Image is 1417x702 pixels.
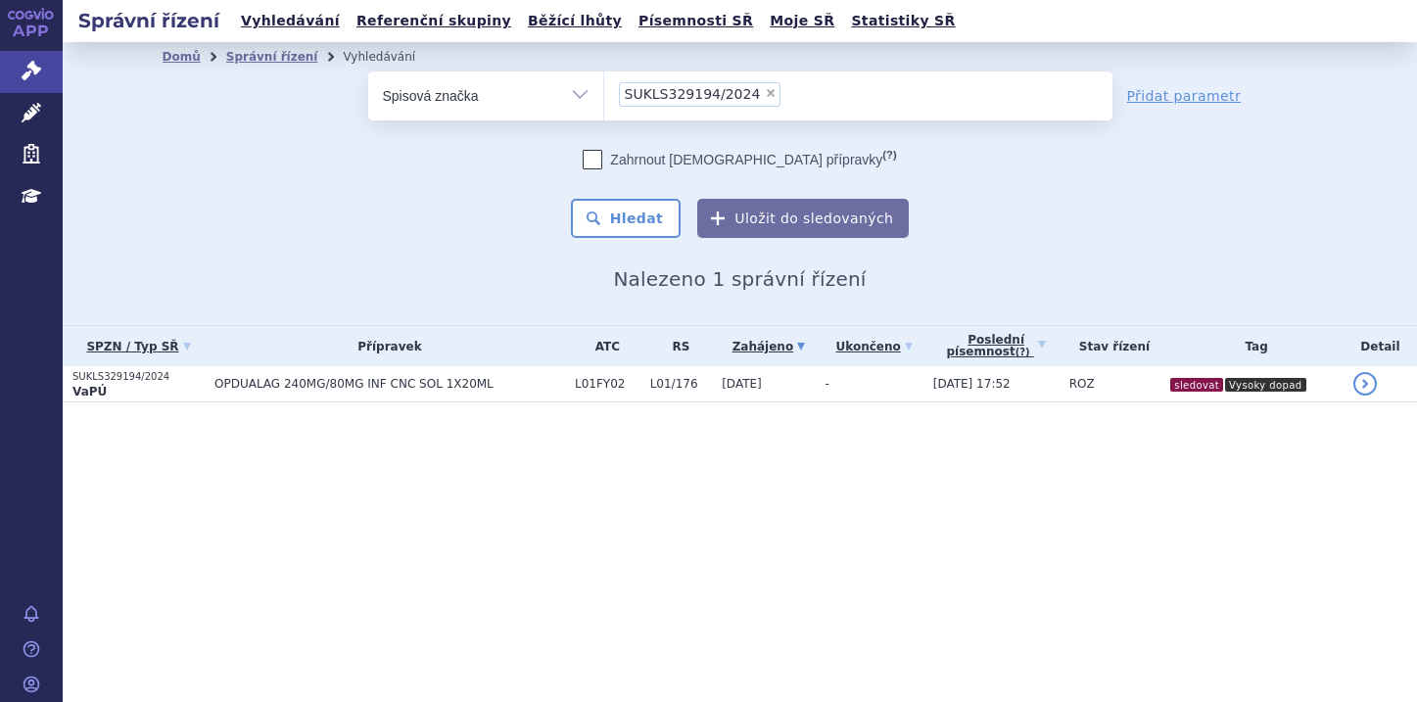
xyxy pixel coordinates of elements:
th: Tag [1159,326,1344,366]
abbr: (?) [1016,347,1030,358]
th: Přípravek [205,326,565,366]
a: detail [1353,372,1377,396]
span: - [826,377,829,391]
span: × [765,87,777,99]
label: Zahrnout [DEMOGRAPHIC_DATA] přípravky [583,150,896,169]
span: Nalezeno 1 správní řízení [613,267,866,291]
a: Domů [163,50,201,64]
span: OPDUALAG 240MG/80MG INF CNC SOL 1X20ML [214,377,565,391]
span: ROZ [1069,377,1095,391]
span: SUKLS329194/2024 [625,87,761,101]
a: Správní řízení [226,50,318,64]
a: Poslednípísemnost(?) [933,326,1060,366]
a: Přidat parametr [1127,86,1242,106]
th: RS [640,326,713,366]
button: Uložit do sledovaných [697,199,909,238]
p: SUKLS329194/2024 [72,370,205,384]
input: SUKLS329194/2024 [786,81,797,106]
i: sledovat [1170,378,1223,392]
button: Hledat [571,199,682,238]
h2: Správní řízení [63,7,235,34]
a: Vyhledávání [235,8,346,34]
span: [DATE] [722,377,762,391]
a: Zahájeno [722,333,815,360]
strong: VaPÚ [72,385,107,398]
li: Vyhledávání [343,42,441,71]
abbr: (?) [882,149,896,162]
a: Písemnosti SŘ [633,8,759,34]
th: Detail [1344,326,1417,366]
a: Běžící lhůty [522,8,628,34]
span: L01/176 [650,377,713,391]
th: Stav řízení [1060,326,1160,366]
a: Ukončeno [826,333,923,360]
span: [DATE] 17:52 [933,377,1011,391]
span: L01FY02 [575,377,640,391]
a: Statistiky SŘ [845,8,961,34]
a: SPZN / Typ SŘ [72,333,205,360]
a: Moje SŘ [764,8,840,34]
a: Referenční skupiny [351,8,517,34]
i: Vysoky dopad [1225,378,1305,392]
th: ATC [565,326,640,366]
